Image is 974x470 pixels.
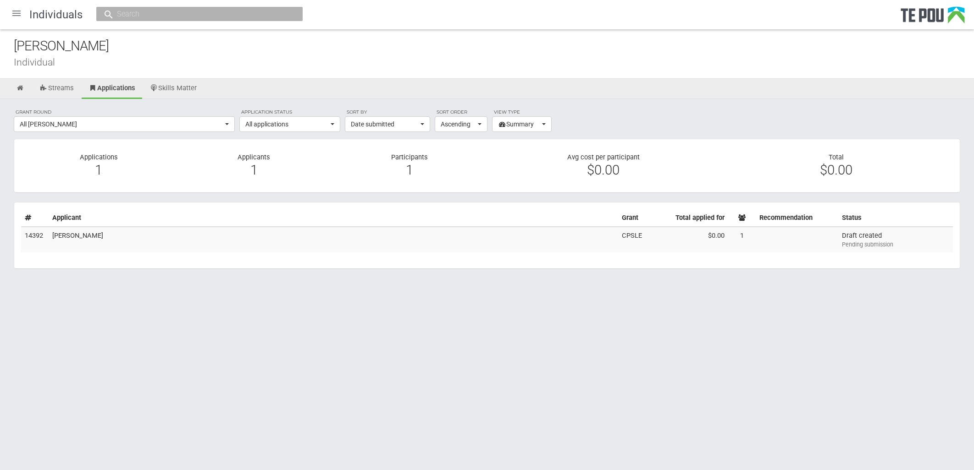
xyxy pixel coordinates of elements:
[49,209,618,227] th: Applicant
[338,166,480,174] div: 1
[494,166,713,174] div: $0.00
[646,227,728,252] td: $0.00
[351,120,418,129] span: Date submitted
[345,108,430,116] label: Sort by
[14,57,974,67] div: Individual
[756,209,838,227] th: Recommendation
[842,240,949,249] div: Pending submission
[239,116,340,132] button: All applications
[20,120,223,129] span: All [PERSON_NAME]
[345,116,430,132] button: Date submitted
[14,108,235,116] label: Grant round
[492,116,552,132] button: Summary
[114,9,276,19] input: Search
[441,120,476,129] span: Ascending
[14,116,235,132] button: All [PERSON_NAME]
[435,108,487,116] label: Sort order
[487,153,720,179] div: Avg cost per participant
[21,153,177,179] div: Applications
[33,79,81,99] a: Streams
[618,227,646,252] td: CPSLE
[82,79,142,99] a: Applications
[838,227,953,252] td: Draft created
[332,153,487,179] div: Participants
[21,227,49,252] td: 14392
[143,79,204,99] a: Skills Matter
[498,120,540,129] span: Summary
[28,166,170,174] div: 1
[646,209,728,227] th: Total applied for
[728,227,756,252] td: 1
[49,227,618,252] td: [PERSON_NAME]
[239,108,340,116] label: Application status
[838,209,953,227] th: Status
[618,209,646,227] th: Grant
[14,36,974,56] div: [PERSON_NAME]
[727,166,946,174] div: $0.00
[183,166,325,174] div: 1
[245,120,328,129] span: All applications
[720,153,953,175] div: Total
[177,153,332,179] div: Applicants
[435,116,487,132] button: Ascending
[492,108,552,116] label: View type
